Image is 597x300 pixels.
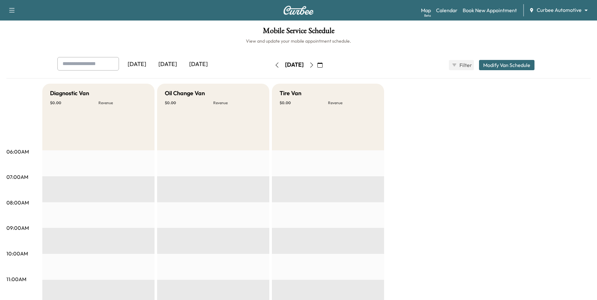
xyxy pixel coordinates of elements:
p: $ 0.00 [165,100,213,105]
button: Modify Van Schedule [479,60,534,70]
h5: Tire Van [280,89,301,98]
p: 10:00AM [6,250,28,257]
h1: Mobile Service Schedule [6,27,591,38]
img: Curbee Logo [283,6,314,15]
div: Beta [424,13,431,18]
p: 06:00AM [6,148,29,155]
span: Curbee Automotive [537,6,582,14]
a: Calendar [436,6,458,14]
h5: Diagnostic Van [50,89,89,98]
p: 07:00AM [6,173,28,181]
p: 09:00AM [6,224,29,232]
h5: Oil Change Van [165,89,205,98]
p: $ 0.00 [50,100,98,105]
p: $ 0.00 [280,100,328,105]
p: Revenue [213,100,262,105]
p: Revenue [98,100,147,105]
div: [DATE] [152,57,183,72]
a: Book New Appointment [463,6,517,14]
p: Revenue [328,100,376,105]
button: Filter [449,60,474,70]
div: [DATE] [183,57,214,72]
h6: View and update your mobile appointment schedule. [6,38,591,44]
span: Filter [459,61,471,69]
a: MapBeta [421,6,431,14]
p: 11:00AM [6,275,26,283]
div: [DATE] [285,61,304,69]
p: 08:00AM [6,199,29,206]
div: [DATE] [122,57,152,72]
